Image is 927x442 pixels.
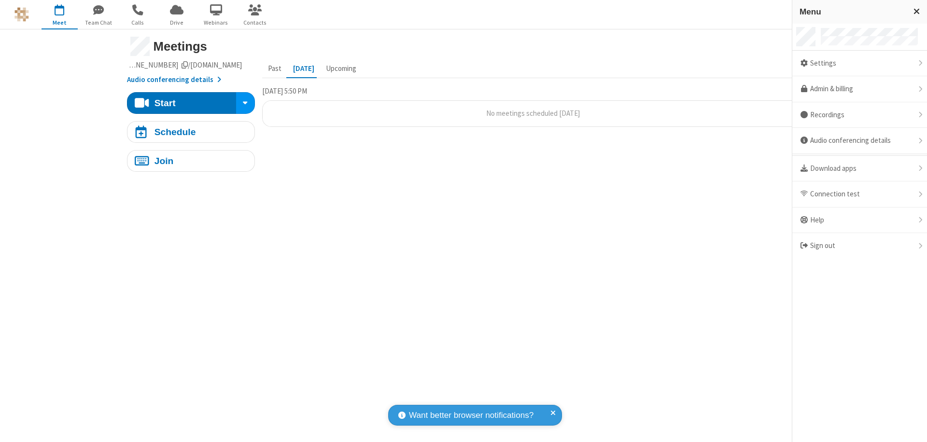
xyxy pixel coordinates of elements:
[792,128,927,154] div: Audio conferencing details
[127,121,255,143] button: Schedule
[792,102,927,128] div: Recordings
[262,86,307,96] span: [DATE] 5:50 PM
[800,7,905,16] h3: Menu
[792,207,927,234] div: Help
[127,60,242,71] button: Copy my meeting room linkCopy my meeting room link
[409,409,534,422] span: Want better browser notifications?
[127,60,255,85] section: Account details
[236,92,255,114] button: Start conference options
[154,127,196,137] div: Schedule
[792,233,927,259] div: Sign out
[903,417,920,435] iframe: Chat
[792,156,927,182] div: Download apps
[91,60,242,69] span: Copy my meeting room link
[120,18,156,27] span: Calls
[42,18,78,27] span: Meet
[198,18,234,27] span: Webinars
[792,181,927,207] div: Connection test
[486,109,580,118] span: No meetings scheduled [DATE]
[154,98,176,108] div: Start
[127,74,222,85] button: Audio conferencing details
[320,60,362,78] button: Upcoming
[14,7,29,22] img: QA Selenium DO NOT DELETE OR CHANGE
[237,18,273,27] span: Contacts
[154,40,804,53] h3: Meetings
[792,51,927,77] div: Settings
[127,150,255,172] button: Join
[159,18,195,27] span: Drive
[81,18,117,27] span: Team Chat
[262,60,287,78] button: Past
[262,85,804,134] section: Today's Meetings
[792,76,927,102] a: Admin & billing
[287,60,320,78] button: [DATE]
[154,156,174,166] div: Join
[127,92,237,114] button: Start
